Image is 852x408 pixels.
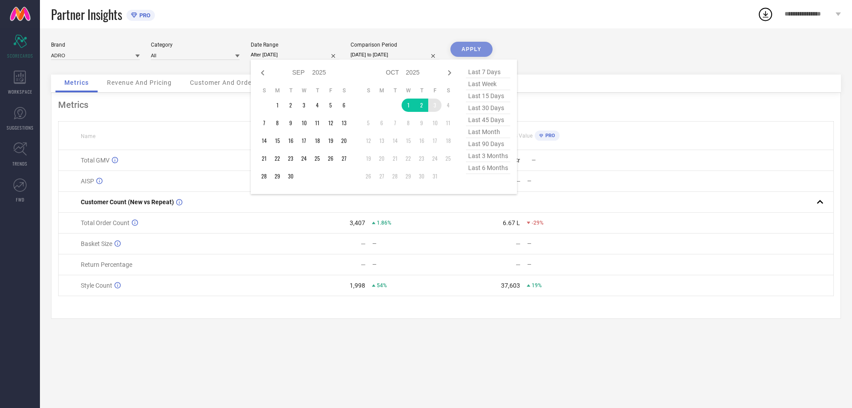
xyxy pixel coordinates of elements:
[402,116,415,130] td: Wed Oct 08 2025
[81,282,112,289] span: Style Count
[284,87,297,94] th: Tuesday
[81,178,94,185] span: AISP
[466,114,510,126] span: last 45 days
[297,99,311,112] td: Wed Sep 03 2025
[442,116,455,130] td: Sat Oct 11 2025
[16,196,24,203] span: FWD
[415,87,428,94] th: Thursday
[284,116,297,130] td: Tue Sep 09 2025
[64,79,89,86] span: Metrics
[503,219,520,226] div: 6.67 L
[402,99,415,112] td: Wed Oct 01 2025
[311,116,324,130] td: Thu Sep 11 2025
[442,134,455,147] td: Sat Oct 18 2025
[350,219,365,226] div: 3,407
[466,66,510,78] span: last 7 days
[388,134,402,147] td: Tue Oct 14 2025
[362,170,375,183] td: Sun Oct 26 2025
[257,152,271,165] td: Sun Sep 21 2025
[257,116,271,130] td: Sun Sep 07 2025
[351,42,439,48] div: Comparison Period
[428,99,442,112] td: Fri Oct 03 2025
[375,152,388,165] td: Mon Oct 20 2025
[372,241,446,247] div: —
[297,116,311,130] td: Wed Sep 10 2025
[324,152,337,165] td: Fri Sep 26 2025
[7,124,34,131] span: SUGGESTIONS
[257,134,271,147] td: Sun Sep 14 2025
[297,134,311,147] td: Wed Sep 17 2025
[527,241,600,247] div: —
[257,87,271,94] th: Sunday
[311,152,324,165] td: Thu Sep 25 2025
[51,42,140,48] div: Brand
[757,6,773,22] div: Open download list
[532,220,544,226] span: -29%
[7,52,33,59] span: SCORECARDS
[362,134,375,147] td: Sun Oct 12 2025
[271,116,284,130] td: Mon Sep 08 2025
[375,116,388,130] td: Mon Oct 06 2025
[311,99,324,112] td: Thu Sep 04 2025
[402,87,415,94] th: Wednesday
[402,170,415,183] td: Wed Oct 29 2025
[466,150,510,162] span: last 3 months
[311,134,324,147] td: Thu Sep 18 2025
[372,261,446,268] div: —
[362,87,375,94] th: Sunday
[466,138,510,150] span: last 90 days
[375,134,388,147] td: Mon Oct 13 2025
[351,50,439,59] input: Select comparison period
[516,240,521,247] div: —
[442,99,455,112] td: Sat Oct 04 2025
[415,99,428,112] td: Thu Oct 02 2025
[297,152,311,165] td: Wed Sep 24 2025
[442,152,455,165] td: Sat Oct 25 2025
[271,134,284,147] td: Mon Sep 15 2025
[466,102,510,114] span: last 30 days
[337,116,351,130] td: Sat Sep 13 2025
[402,152,415,165] td: Wed Oct 22 2025
[350,282,365,289] div: 1,998
[375,87,388,94] th: Monday
[375,170,388,183] td: Mon Oct 27 2025
[337,99,351,112] td: Sat Sep 06 2025
[362,116,375,130] td: Sun Oct 05 2025
[271,170,284,183] td: Mon Sep 29 2025
[428,116,442,130] td: Fri Oct 10 2025
[527,261,600,268] div: —
[428,170,442,183] td: Fri Oct 31 2025
[12,160,28,167] span: TRENDS
[388,116,402,130] td: Tue Oct 07 2025
[361,261,366,268] div: —
[337,134,351,147] td: Sat Sep 20 2025
[428,134,442,147] td: Fri Oct 17 2025
[81,219,130,226] span: Total Order Count
[377,282,387,289] span: 54%
[402,134,415,147] td: Wed Oct 15 2025
[257,67,268,78] div: Previous month
[532,282,542,289] span: 19%
[516,178,521,185] div: —
[466,90,510,102] span: last 15 days
[362,152,375,165] td: Sun Oct 19 2025
[284,152,297,165] td: Tue Sep 23 2025
[151,42,240,48] div: Category
[284,134,297,147] td: Tue Sep 16 2025
[361,240,366,247] div: —
[251,42,339,48] div: Date Range
[543,133,555,139] span: PRO
[388,170,402,183] td: Tue Oct 28 2025
[324,87,337,94] th: Friday
[81,133,95,139] span: Name
[442,87,455,94] th: Saturday
[337,152,351,165] td: Sat Sep 27 2025
[388,152,402,165] td: Tue Oct 21 2025
[190,79,258,86] span: Customer And Orders
[428,87,442,94] th: Friday
[51,5,122,24] span: Partner Insights
[527,178,600,184] div: —
[284,99,297,112] td: Tue Sep 02 2025
[324,116,337,130] td: Fri Sep 12 2025
[377,220,391,226] span: 1.86%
